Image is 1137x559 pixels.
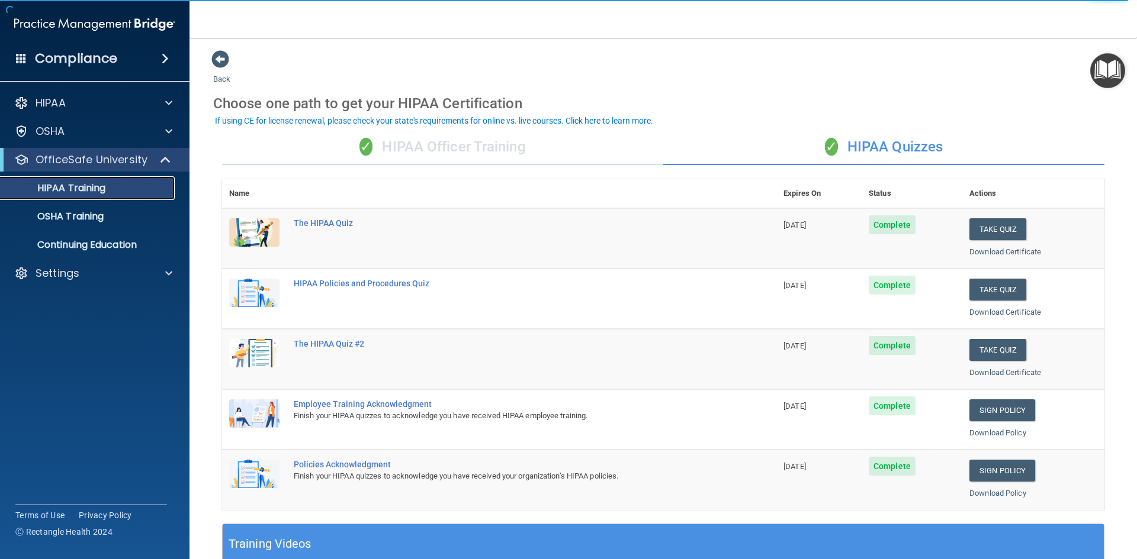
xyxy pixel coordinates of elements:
[869,396,916,415] span: Complete
[213,60,230,83] a: Back
[783,341,806,350] span: [DATE]
[36,96,66,110] p: HIPAA
[222,179,287,208] th: Name
[869,457,916,476] span: Complete
[14,153,172,167] a: OfficeSafe University
[663,130,1104,165] div: HIPAA Quizzes
[783,462,806,471] span: [DATE]
[969,308,1041,316] a: Download Certificate
[14,96,172,110] a: HIPAA
[969,460,1035,482] a: Sign Policy
[8,239,169,251] p: Continuing Education
[294,339,717,348] div: The HIPAA Quiz #2
[1090,53,1125,88] button: Open Resource Center
[862,179,962,208] th: Status
[14,124,172,138] a: OSHA
[969,218,1026,240] button: Take Quiz
[213,115,655,127] button: If using CE for license renewal, please check your state's requirements for online vs. live cours...
[359,138,372,156] span: ✓
[969,428,1026,437] a: Download Policy
[8,182,105,194] p: HIPAA Training
[15,526,113,538] span: Ⓒ Rectangle Health 2024
[869,276,916,295] span: Complete
[222,130,663,165] div: HIPAA Officer Training
[776,179,862,208] th: Expires On
[969,399,1035,421] a: Sign Policy
[869,336,916,355] span: Complete
[8,211,104,222] p: OSHA Training
[294,409,717,423] div: Finish your HIPAA quizzes to acknowledge you have received HIPAA employee training.
[36,124,65,138] p: OSHA
[294,469,717,483] div: Finish your HIPAA quizzes to acknowledge you have received your organization’s HIPAA policies.
[869,215,916,234] span: Complete
[783,281,806,290] span: [DATE]
[969,279,1026,300] button: Take Quiz
[79,509,132,521] a: Privacy Policy
[783,221,806,230] span: [DATE]
[969,368,1041,377] a: Download Certificate
[36,266,79,280] p: Settings
[969,489,1026,497] a: Download Policy
[213,86,1113,121] div: Choose one path to get your HIPAA Certification
[14,12,175,36] img: PMB logo
[294,399,717,409] div: Employee Training Acknowledgment
[15,509,65,521] a: Terms of Use
[36,153,147,167] p: OfficeSafe University
[783,402,806,411] span: [DATE]
[294,460,717,469] div: Policies Acknowledgment
[215,117,653,125] div: If using CE for license renewal, please check your state's requirements for online vs. live cours...
[229,534,311,554] h5: Training Videos
[294,279,717,288] div: HIPAA Policies and Procedures Quiz
[294,218,717,228] div: The HIPAA Quiz
[969,247,1041,256] a: Download Certificate
[14,266,172,280] a: Settings
[35,50,117,67] h4: Compliance
[962,179,1104,208] th: Actions
[969,339,1026,361] button: Take Quiz
[825,138,838,156] span: ✓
